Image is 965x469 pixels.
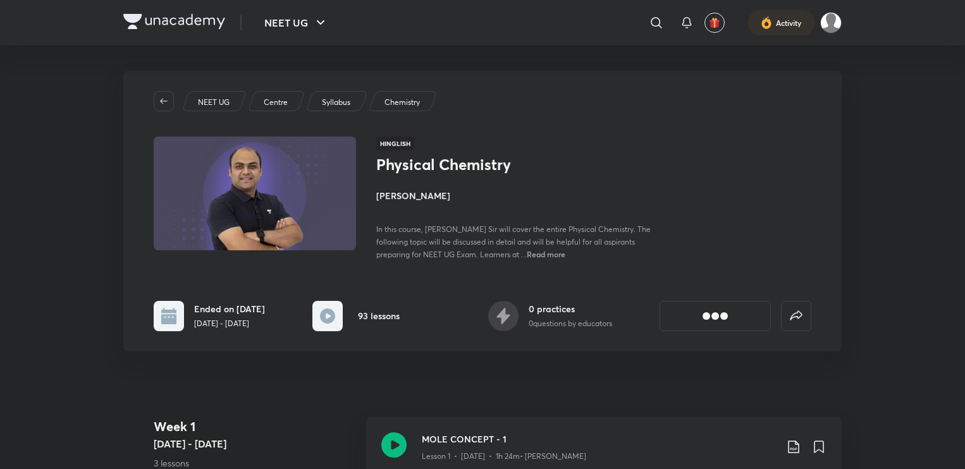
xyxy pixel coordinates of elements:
a: Syllabus [320,97,353,108]
h6: 0 practices [529,302,612,315]
h6: 93 lessons [358,309,400,322]
h5: [DATE] - [DATE] [154,436,356,451]
p: Chemistry [384,97,420,108]
a: Chemistry [383,97,422,108]
p: [DATE] - [DATE] [194,318,265,329]
img: Company Logo [123,14,225,29]
span: Read more [527,249,565,259]
button: [object Object] [660,301,771,331]
span: Hinglish [376,137,414,150]
img: Thumbnail [152,135,358,252]
button: avatar [704,13,725,33]
a: Centre [262,97,290,108]
p: Syllabus [322,97,350,108]
h4: [PERSON_NAME] [376,189,660,202]
h6: Ended on [DATE] [194,302,265,315]
img: activity [761,15,772,30]
button: false [781,301,811,331]
p: 0 questions by educators [529,318,612,329]
button: NEET UG [257,10,336,35]
p: Centre [264,97,288,108]
p: Lesson 1 • [DATE] • 1h 24m • [PERSON_NAME] [422,451,586,462]
img: Aman raj [820,12,842,33]
img: avatar [709,17,720,28]
a: NEET UG [196,97,232,108]
h1: Physical Chemistry [376,155,583,174]
span: In this course, [PERSON_NAME] Sir will cover the entire Physical Chemistry. The following topic w... [376,224,651,259]
a: Company Logo [123,14,225,32]
h4: Week 1 [154,417,356,436]
p: NEET UG [198,97,230,108]
h3: MOLE CONCEPT - 1 [422,432,776,446]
